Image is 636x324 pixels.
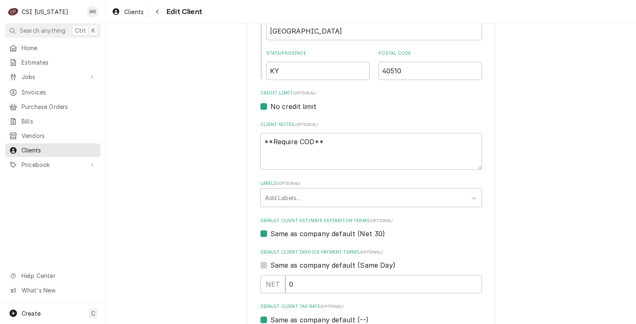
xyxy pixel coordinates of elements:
[270,260,395,270] label: Same as company default (Same Day)
[5,269,101,283] a: Go to Help Center
[5,56,101,69] a: Estimates
[5,114,101,128] a: Bills
[22,146,96,155] span: Clients
[22,131,96,140] span: Vendors
[5,41,101,55] a: Home
[164,6,202,17] span: Edit Client
[320,304,343,309] span: (optional)
[260,121,482,170] div: Client Notes
[260,275,285,293] div: NET
[260,249,482,293] div: Default Client Invoice Payment Terms
[359,250,383,254] span: (optional)
[260,180,482,207] div: Labels
[22,44,96,52] span: Home
[7,6,19,17] div: CSI Kentucky's Avatar
[22,117,96,126] span: Bills
[294,122,318,127] span: ( optional )
[5,23,101,38] button: Search anythingCtrlK
[378,50,482,80] div: Postal Code
[5,70,101,84] a: Go to Jobs
[20,26,65,35] span: Search anything
[260,180,482,187] label: Labels
[5,100,101,114] a: Purchase Orders
[22,286,96,295] span: What's New
[22,73,84,81] span: Jobs
[92,26,95,35] span: K
[5,129,101,143] a: Vendors
[22,310,41,317] span: Create
[5,85,101,99] a: Invoices
[260,218,482,239] div: Default Client Estimate Expiration Terms
[5,143,101,157] a: Clients
[5,158,101,172] a: Go to Pricebook
[7,6,19,17] div: C
[108,5,147,19] a: Clients
[378,50,482,57] label: Postal Code
[75,26,86,35] span: Ctrl
[151,5,164,18] button: Navigate back
[87,6,99,17] div: MB
[260,249,482,256] label: Default Client Invoice Payment Terms
[270,229,385,239] label: Same as company default (Net 30)
[91,309,95,318] span: C
[293,91,316,95] span: (optional)
[5,283,101,297] a: Go to What's New
[277,181,300,186] span: ( optional )
[260,121,482,128] label: Client Notes
[260,90,482,111] div: Credit Limit
[22,102,96,111] span: Purchase Orders
[22,7,68,16] div: CSI [US_STATE]
[266,10,482,40] div: City
[124,7,144,16] span: Clients
[87,6,99,17] div: Matt Brewington's Avatar
[22,58,96,67] span: Estimates
[266,50,370,80] div: State/Province
[22,88,96,97] span: Invoices
[260,303,482,310] label: Default Client Tax Rate
[370,218,393,223] span: (optional)
[22,271,96,280] span: Help Center
[260,218,482,224] label: Default Client Estimate Expiration Terms
[22,160,84,169] span: Pricebook
[260,90,482,97] label: Credit Limit
[266,50,370,57] label: State/Province
[270,102,316,111] label: No credit limit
